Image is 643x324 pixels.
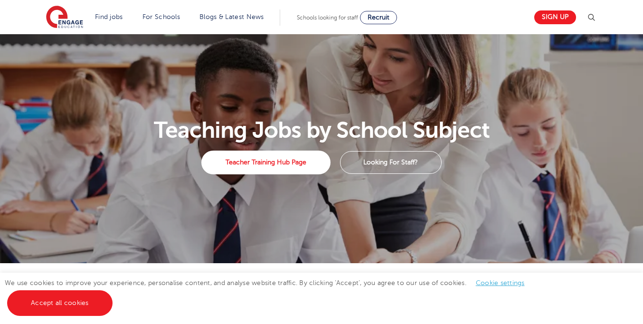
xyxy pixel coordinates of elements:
[7,290,113,316] a: Accept all cookies
[41,119,603,142] h1: Teaching Jobs by School Subject
[142,13,180,20] a: For Schools
[368,14,389,21] span: Recruit
[95,13,123,20] a: Find jobs
[360,11,397,24] a: Recruit
[199,13,264,20] a: Blogs & Latest News
[534,10,576,24] a: Sign up
[5,279,534,306] span: We use cookies to improve your experience, personalise content, and analyse website traffic. By c...
[201,151,330,174] a: Teacher Training Hub Page
[297,14,358,21] span: Schools looking for staff
[46,6,83,29] img: Engage Education
[340,151,442,174] a: Looking For Staff?
[476,279,525,286] a: Cookie settings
